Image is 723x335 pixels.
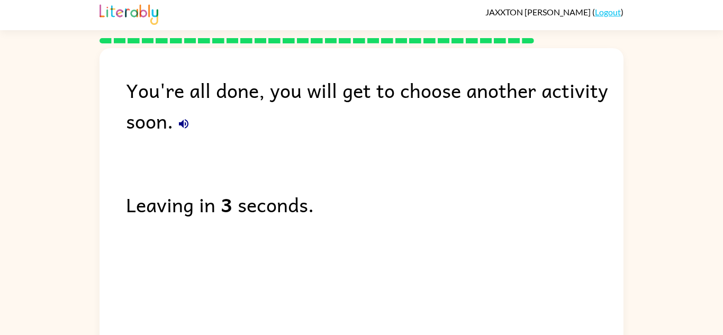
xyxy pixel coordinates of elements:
[100,2,158,25] img: Literably
[126,75,623,136] div: You're all done, you will get to choose another activity soon.
[126,189,623,220] div: Leaving in seconds.
[485,7,592,17] span: JAXXTON [PERSON_NAME]
[485,7,623,17] div: ( )
[595,7,621,17] a: Logout
[221,189,232,220] b: 3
